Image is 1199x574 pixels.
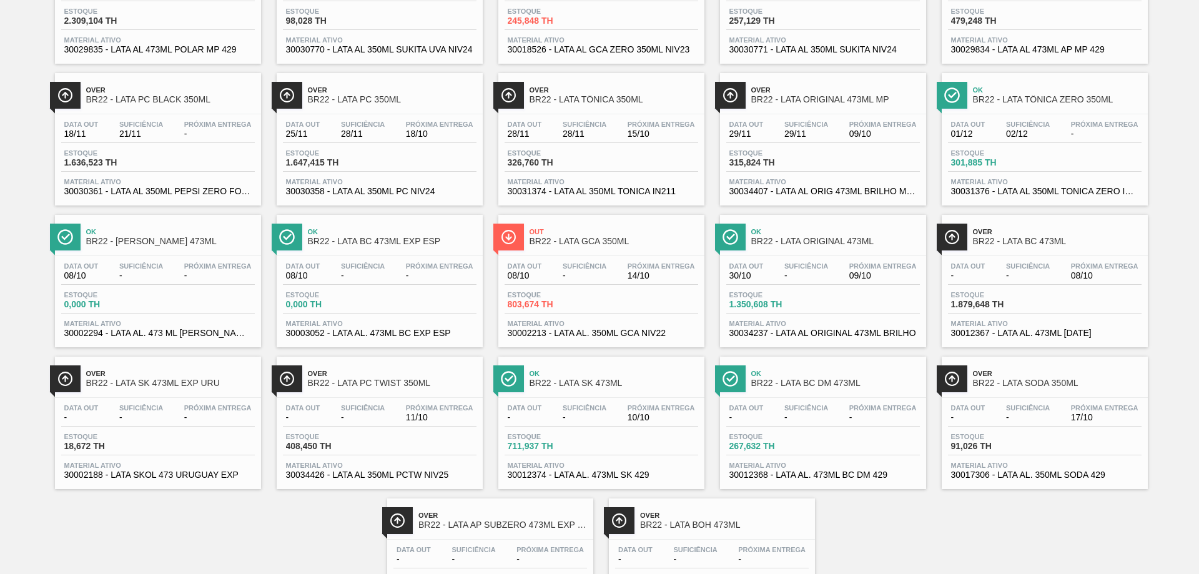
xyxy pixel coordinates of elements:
[406,129,473,139] span: 18/10
[508,7,595,15] span: Estoque
[286,413,320,422] span: -
[849,121,917,128] span: Próxima Entrega
[286,291,373,299] span: Estoque
[406,121,473,128] span: Próxima Entrega
[46,347,267,489] a: ÍconeOverBR22 - LATA SK 473ML EXP URUData out-Suficiência-Próxima Entrega-Estoque18,672 THMateria...
[489,347,711,489] a: ÍconeOkBR22 - LATA SK 473MLData out-Suficiência-Próxima Entrega10/10Estoque711,937 THMaterial ati...
[286,271,320,280] span: 08/10
[944,87,960,103] img: Ícone
[951,262,985,270] span: Data out
[729,129,764,139] span: 29/11
[729,45,917,54] span: 30030771 - LATA AL 350ML SUKITA NIV24
[711,64,932,205] a: ÍconeOverBR22 - LATA ORIGINAL 473ML MPData out29/11Suficiência29/11Próxima Entrega09/10Estoque315...
[341,121,385,128] span: Suficiência
[46,64,267,205] a: ÍconeOverBR22 - LATA PC BLACK 350MLData out18/11Suficiência21/11Próxima Entrega-Estoque1.636,523 ...
[46,205,267,347] a: ÍconeOkBR22 - [PERSON_NAME] 473MLData out08/10Suficiência-Próxima Entrega-Estoque0,000 THMaterial...
[951,470,1138,480] span: 30017306 - LATA AL. 350ML SODA 429
[951,129,985,139] span: 01/12
[508,271,542,280] span: 08/10
[951,320,1138,327] span: Material ativo
[64,271,99,280] span: 08/10
[738,546,806,553] span: Próxima Entrega
[286,158,373,167] span: 1.647,415 TH
[451,555,495,564] span: -
[1006,413,1050,422] span: -
[64,413,99,422] span: -
[286,187,473,196] span: 30030358 - LATA AL 350ML PC NIV24
[57,87,73,103] img: Ícone
[729,36,917,44] span: Material ativo
[286,462,473,469] span: Material ativo
[308,370,476,377] span: Over
[563,121,606,128] span: Suficiência
[1006,129,1050,139] span: 02/12
[973,86,1142,94] span: Ok
[751,228,920,235] span: Ok
[932,347,1154,489] a: ÍconeOverBR22 - LATA SODA 350MLData out-Suficiência-Próxima Entrega17/10Estoque91,026 THMaterial ...
[729,187,917,196] span: 30034407 - LATA AL ORIG 473ML BRILHO MULTIPACK
[508,433,595,440] span: Estoque
[397,555,431,564] span: -
[64,442,152,451] span: 18,672 TH
[397,546,431,553] span: Data out
[849,262,917,270] span: Próxima Entrega
[508,462,695,469] span: Material ativo
[951,462,1138,469] span: Material ativo
[508,413,542,422] span: -
[286,149,373,157] span: Estoque
[751,86,920,94] span: Over
[406,404,473,412] span: Próxima Entrega
[618,555,653,564] span: -
[501,371,516,387] img: Ícone
[729,149,817,157] span: Estoque
[308,86,476,94] span: Over
[1071,121,1138,128] span: Próxima Entrega
[286,329,473,338] span: 30003052 - LATA AL. 473ML BC EXP ESP
[501,87,516,103] img: Ícone
[86,86,255,94] span: Over
[119,121,163,128] span: Suficiência
[849,129,917,139] span: 09/10
[1071,413,1138,422] span: 17/10
[729,262,764,270] span: Data out
[508,158,595,167] span: 326,760 TH
[86,370,255,377] span: Over
[86,379,255,388] span: BR22 - LATA SK 473ML EXP URU
[508,404,542,412] span: Data out
[563,413,606,422] span: -
[1071,404,1138,412] span: Próxima Entrega
[286,178,473,186] span: Material ativo
[286,262,320,270] span: Data out
[489,64,711,205] a: ÍconeOverBR22 - LATA TÔNICA 350MLData out28/11Suficiência28/11Próxima Entrega15/10Estoque326,760 ...
[951,413,985,422] span: -
[640,512,809,519] span: Over
[673,555,717,564] span: -
[628,129,695,139] span: 15/10
[951,300,1039,309] span: 1.879,648 TH
[723,87,738,103] img: Ícone
[64,45,252,54] span: 30029835 - LATA AL 473ML POLAR MP 429
[951,7,1039,15] span: Estoque
[64,433,152,440] span: Estoque
[1071,129,1138,139] span: -
[673,546,717,553] span: Suficiência
[563,271,606,280] span: -
[64,404,99,412] span: Data out
[784,413,828,422] span: -
[508,187,695,196] span: 30031374 - LATA AL 350ML TONICA IN211
[944,371,960,387] img: Ícone
[406,262,473,270] span: Próxima Entrega
[64,36,252,44] span: Material ativo
[308,237,476,246] span: BR22 - LATA BC 473ML EXP ESP
[1071,262,1138,270] span: Próxima Entrega
[530,370,698,377] span: Ok
[64,470,252,480] span: 30002188 - LATA SKOL 473 URUGUAY EXP
[286,470,473,480] span: 30034426 - LATA AL 350ML PCTW NIV25
[184,404,252,412] span: Próxima Entrega
[973,370,1142,377] span: Over
[784,129,828,139] span: 29/11
[406,413,473,422] span: 11/10
[341,262,385,270] span: Suficiência
[267,205,489,347] a: ÍconeOkBR22 - LATA BC 473ML EXP ESPData out08/10Suficiência-Próxima Entrega-Estoque0,000 THMateri...
[951,329,1138,338] span: 30012367 - LATA AL. 473ML BC 429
